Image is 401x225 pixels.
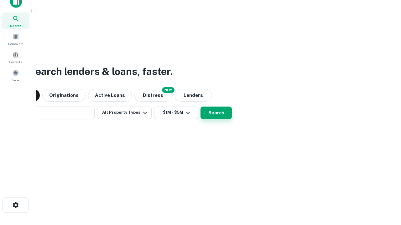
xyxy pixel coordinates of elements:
[11,77,20,82] span: Saved
[2,67,29,84] a: Saved
[2,31,29,47] a: Borrowers
[134,89,172,102] button: Search distressed loans with lien and other non-mortgage details.
[88,89,132,102] button: Active Loans
[42,89,86,102] button: Originations
[29,64,173,79] h3: Search lenders & loans, faster.
[10,23,21,28] span: Search
[97,107,152,119] button: All Property Types
[154,107,198,119] button: $1M - $5M
[200,107,232,119] button: Search
[9,59,22,64] span: Contacts
[370,175,401,205] iframe: Chat Widget
[174,89,212,102] button: Lenders
[162,87,174,93] div: NEW
[8,41,23,46] span: Borrowers
[2,12,29,29] a: Search
[2,49,29,66] a: Contacts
